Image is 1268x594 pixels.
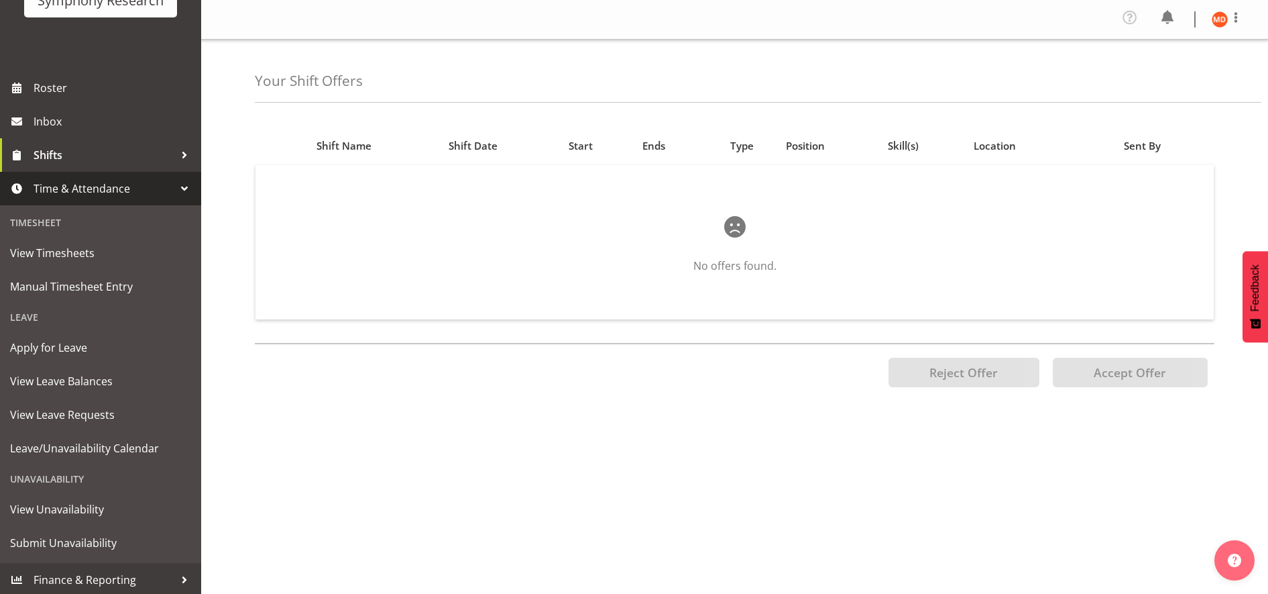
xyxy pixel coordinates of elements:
div: Ends [642,138,699,154]
span: Leave/Unavailability Calendar [10,438,191,458]
div: Shift Name [316,138,433,154]
button: Feedback - Show survey [1243,251,1268,342]
span: Roster [34,78,194,98]
div: Type [713,138,770,154]
div: Leave [3,303,198,331]
a: View Unavailability [3,493,198,526]
span: View Leave Requests [10,405,191,425]
span: Apply for Leave [10,338,191,358]
a: Submit Unavailability [3,526,198,560]
div: Skill(s) [888,138,959,154]
a: Leave/Unavailability Calendar [3,432,198,465]
span: Time & Attendance [34,179,174,199]
span: Finance & Reporting [34,570,174,590]
span: Submit Unavailability [10,533,191,553]
span: View Leave Balances [10,371,191,391]
div: Location [974,138,1066,154]
img: help-xxl-2.png [1228,554,1241,567]
div: Shift Date [449,138,554,154]
span: Shifts [34,145,174,165]
div: Sent By [1124,138,1206,154]
div: Position [786,138,872,154]
div: Start [569,138,627,154]
span: Feedback [1249,264,1261,311]
button: Reject Offer [888,358,1039,387]
span: View Timesheets [10,243,191,263]
p: No offers found. [298,258,1171,274]
span: Accept Offer [1094,364,1166,381]
span: Manual Timesheet Entry [10,277,191,297]
div: Unavailability [3,465,198,493]
span: Inbox [34,111,194,132]
button: Accept Offer [1053,358,1208,387]
a: View Timesheets [3,236,198,270]
div: Timesheet [3,209,198,236]
a: Manual Timesheet Entry [3,270,198,303]
img: maria-de-guzman11892.jpg [1212,11,1228,28]
a: View Leave Balances [3,364,198,398]
h4: Your Shift Offers [255,73,363,89]
a: View Leave Requests [3,398,198,432]
span: View Unavailability [10,499,191,519]
span: Reject Offer [929,364,998,381]
a: Apply for Leave [3,331,198,364]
